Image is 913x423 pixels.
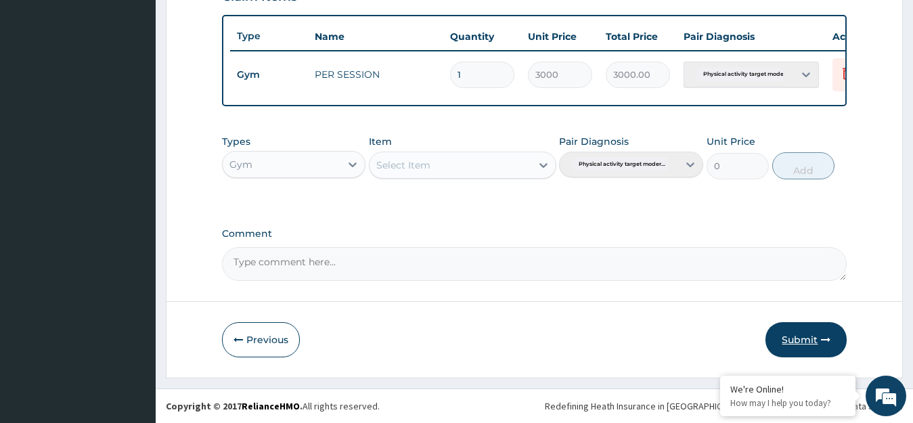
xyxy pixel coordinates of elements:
[599,23,677,50] th: Total Price
[443,23,521,50] th: Quantity
[559,135,629,148] label: Pair Diagnosis
[765,322,847,357] button: Submit
[222,136,250,148] label: Types
[772,152,834,179] button: Add
[7,280,258,328] textarea: Type your message and hit 'Enter'
[521,23,599,50] th: Unit Price
[376,158,430,172] div: Select Item
[230,62,308,87] td: Gym
[25,68,55,102] img: d_794563401_company_1708531726252_794563401
[545,399,903,413] div: Redefining Heath Insurance in [GEOGRAPHIC_DATA] using Telemedicine and Data Science!
[222,322,300,357] button: Previous
[369,135,392,148] label: Item
[230,24,308,49] th: Type
[156,388,913,423] footer: All rights reserved.
[70,76,227,93] div: Chat with us now
[677,23,826,50] th: Pair Diagnosis
[229,158,252,171] div: Gym
[222,7,254,39] div: Minimize live chat window
[308,61,443,88] td: PER SESSION
[826,23,893,50] th: Actions
[222,228,847,240] label: Comment
[730,383,845,395] div: We're Online!
[242,400,300,412] a: RelianceHMO
[308,23,443,50] th: Name
[79,126,187,263] span: We're online!
[730,397,845,409] p: How may I help you today?
[707,135,755,148] label: Unit Price
[166,400,303,412] strong: Copyright © 2017 .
